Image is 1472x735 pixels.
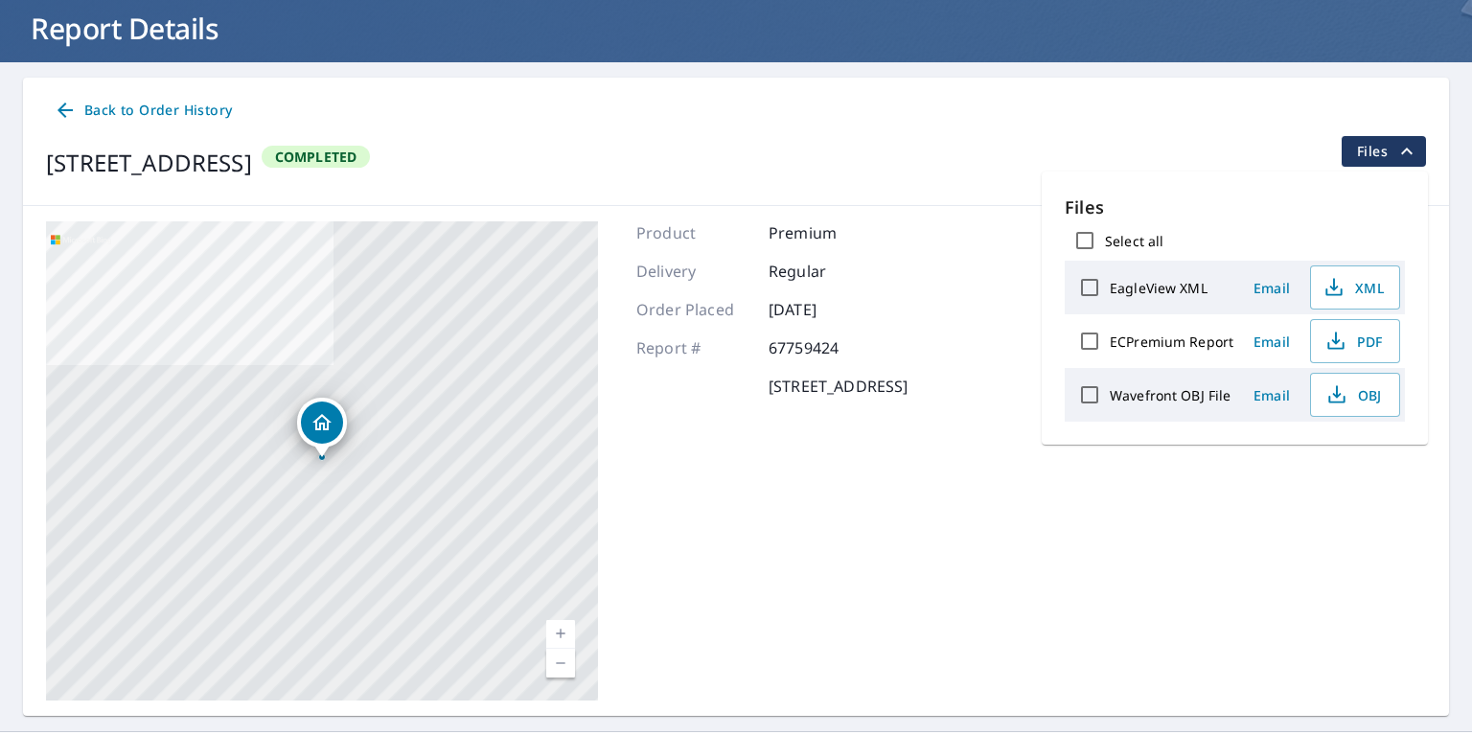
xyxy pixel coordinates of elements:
[1322,276,1384,299] span: XML
[1322,330,1384,353] span: PDF
[46,146,252,180] div: [STREET_ADDRESS]
[1249,333,1295,351] span: Email
[1241,273,1302,303] button: Email
[636,221,751,244] p: Product
[546,649,575,678] a: Current Level 17, Zoom Out
[1310,265,1400,310] button: XML
[636,260,751,283] p: Delivery
[1310,373,1400,417] button: OBJ
[1249,386,1295,404] span: Email
[1110,279,1207,297] label: EagleView XML
[636,336,751,359] p: Report #
[264,148,369,166] span: Completed
[769,221,884,244] p: Premium
[1249,279,1295,297] span: Email
[1357,140,1418,163] span: Files
[1310,319,1400,363] button: PDF
[769,298,884,321] p: [DATE]
[1110,386,1230,404] label: Wavefront OBJ File
[1241,327,1302,356] button: Email
[1241,380,1302,410] button: Email
[1110,333,1233,351] label: ECPremium Report
[769,375,908,398] p: [STREET_ADDRESS]
[1341,136,1426,167] button: filesDropdownBtn-67759424
[54,99,232,123] span: Back to Order History
[1105,232,1163,250] label: Select all
[1065,195,1405,220] p: Files
[546,620,575,649] a: Current Level 17, Zoom In
[769,260,884,283] p: Regular
[46,93,240,128] a: Back to Order History
[1322,383,1384,406] span: OBJ
[636,298,751,321] p: Order Placed
[297,398,347,457] div: Dropped pin, building 1, Residential property, 326 Clinton St Maumee, OH 43537
[23,9,1449,48] h1: Report Details
[769,336,884,359] p: 67759424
